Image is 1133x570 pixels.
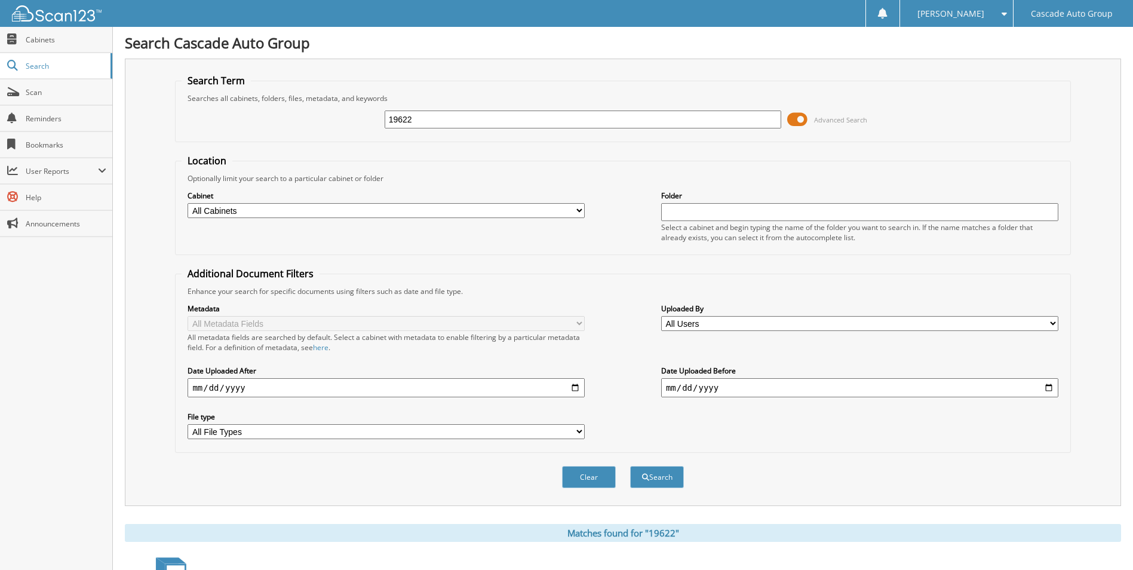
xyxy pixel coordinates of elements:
div: Enhance your search for specific documents using filters such as date and file type. [182,286,1064,296]
legend: Additional Document Filters [182,267,320,280]
a: here [313,342,328,353]
span: Scan [26,87,106,97]
div: Select a cabinet and begin typing the name of the folder you want to search in. If the name match... [661,222,1058,243]
input: start [188,378,585,397]
span: Advanced Search [814,115,867,124]
button: Search [630,466,684,488]
span: [PERSON_NAME] [917,10,984,17]
label: Cabinet [188,191,585,201]
div: Matches found for "19622" [125,524,1121,542]
span: Reminders [26,114,106,124]
label: Folder [661,191,1058,201]
label: Date Uploaded Before [661,366,1058,376]
label: File type [188,412,585,422]
span: Cabinets [26,35,106,45]
span: User Reports [26,166,98,176]
span: Search [26,61,105,71]
label: Metadata [188,304,585,314]
span: Bookmarks [26,140,106,150]
img: scan123-logo-white.svg [12,5,102,22]
div: Optionally limit your search to a particular cabinet or folder [182,173,1064,183]
button: Clear [562,466,616,488]
legend: Search Term [182,74,251,87]
span: Announcements [26,219,106,229]
label: Uploaded By [661,304,1058,314]
input: end [661,378,1058,397]
h1: Search Cascade Auto Group [125,33,1121,53]
div: Searches all cabinets, folders, files, metadata, and keywords [182,93,1064,103]
div: All metadata fields are searched by default. Select a cabinet with metadata to enable filtering b... [188,332,585,353]
span: Cascade Auto Group [1031,10,1113,17]
label: Date Uploaded After [188,366,585,376]
span: Help [26,192,106,203]
legend: Location [182,154,232,167]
